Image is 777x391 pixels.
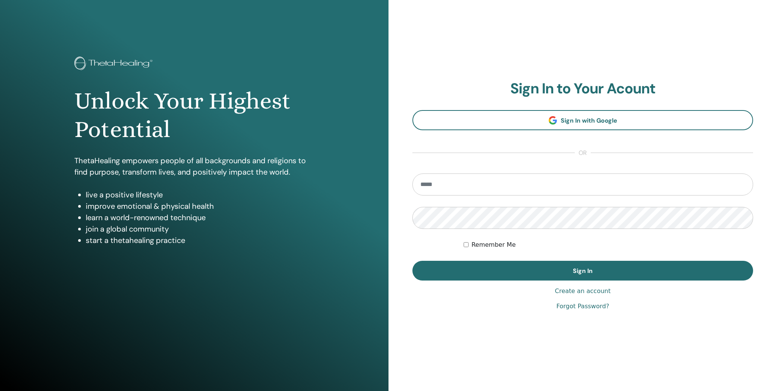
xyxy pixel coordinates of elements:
a: Sign In with Google [412,110,753,130]
li: join a global community [86,223,315,235]
li: start a thetahealing practice [86,235,315,246]
button: Sign In [412,261,753,281]
label: Remember Me [472,240,516,249]
span: Sign In [573,267,593,275]
li: improve emotional & physical health [86,200,315,212]
li: live a positive lifestyle [86,189,315,200]
span: Sign In with Google [561,117,617,125]
h2: Sign In to Your Acount [412,80,753,98]
div: Keep me authenticated indefinitely or until I manually logout [464,240,753,249]
li: learn a world-renowned technique [86,212,315,223]
h1: Unlock Your Highest Potential [74,87,315,143]
p: ThetaHealing empowers people of all backgrounds and religions to find purpose, transform lives, a... [74,155,315,178]
a: Forgot Password? [556,302,609,311]
span: or [575,148,591,158]
a: Create an account [555,287,610,296]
